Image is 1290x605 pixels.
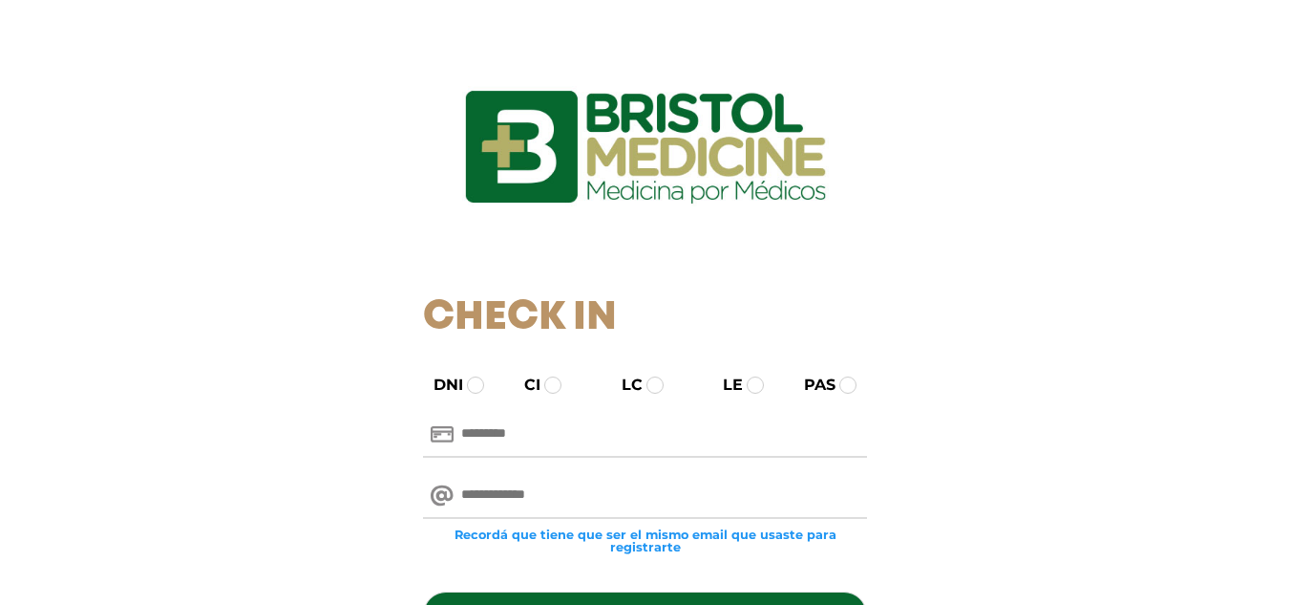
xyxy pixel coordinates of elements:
label: CI [507,374,540,397]
label: PAS [787,374,835,397]
small: Recordá que tiene que ser el mismo email que usaste para registrarte [423,529,867,553]
label: LC [604,374,643,397]
label: DNI [416,374,463,397]
img: logo_ingresarbristol.jpg [388,23,903,271]
h1: Check In [423,294,867,342]
label: LE [706,374,743,397]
